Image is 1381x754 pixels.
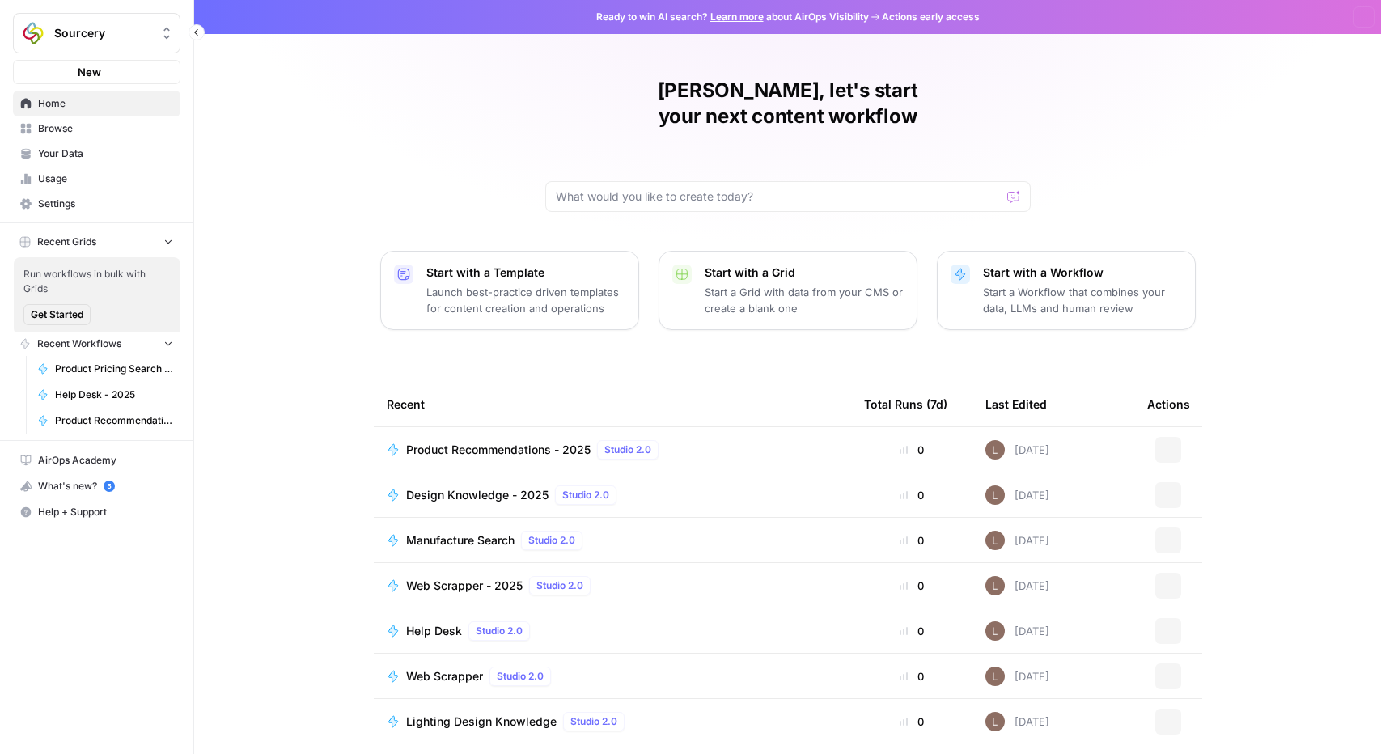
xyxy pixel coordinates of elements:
[13,166,180,192] a: Usage
[528,533,575,548] span: Studio 2.0
[864,714,959,730] div: 0
[13,230,180,254] button: Recent Grids
[705,265,904,281] p: Start with a Grid
[13,141,180,167] a: Your Data
[659,251,917,330] button: Start with a GridStart a Grid with data from your CMS or create a blank one
[38,96,173,111] span: Home
[30,356,180,382] a: Product Pricing Search - 2025
[985,440,1005,460] img: muu6utue8gv7desilo8ikjhuo4fq
[426,265,625,281] p: Start with a Template
[426,284,625,316] p: Launch best-practice driven templates for content creation and operations
[387,667,838,686] a: Web ScrapperStudio 2.0
[406,532,515,549] span: Manufacture Search
[985,621,1005,641] img: muu6utue8gv7desilo8ikjhuo4fq
[864,442,959,458] div: 0
[19,19,48,48] img: Sourcery Logo
[985,485,1005,505] img: muu6utue8gv7desilo8ikjhuo4fq
[604,443,651,457] span: Studio 2.0
[882,10,980,24] span: Actions early access
[23,267,171,296] span: Run workflows in bulk with Grids
[13,447,180,473] a: AirOps Academy
[38,453,173,468] span: AirOps Academy
[545,78,1031,129] h1: [PERSON_NAME], let's start your next content workflow
[476,624,523,638] span: Studio 2.0
[985,712,1049,731] div: [DATE]
[864,382,947,426] div: Total Runs (7d)
[107,482,111,490] text: 5
[536,578,583,593] span: Studio 2.0
[30,408,180,434] a: Product Recommendations - 2025
[406,714,557,730] span: Lighting Design Knowledge
[37,337,121,351] span: Recent Workflows
[570,714,617,729] span: Studio 2.0
[406,487,549,503] span: Design Knowledge - 2025
[985,531,1005,550] img: muu6utue8gv7desilo8ikjhuo4fq
[38,146,173,161] span: Your Data
[985,667,1049,686] div: [DATE]
[985,485,1049,505] div: [DATE]
[38,197,173,211] span: Settings
[864,487,959,503] div: 0
[23,304,91,325] button: Get Started
[864,532,959,549] div: 0
[78,64,101,80] span: New
[985,621,1049,641] div: [DATE]
[406,578,523,594] span: Web Scrapper - 2025
[387,621,838,641] a: Help DeskStudio 2.0
[1147,382,1190,426] div: Actions
[37,235,96,249] span: Recent Grids
[13,60,180,84] button: New
[104,481,115,492] a: 5
[13,191,180,217] a: Settings
[864,578,959,594] div: 0
[387,440,838,460] a: Product Recommendations - 2025Studio 2.0
[562,488,609,502] span: Studio 2.0
[983,265,1182,281] p: Start with a Workflow
[13,13,180,53] button: Workspace: Sourcery
[14,474,180,498] div: What's new?
[985,576,1005,595] img: muu6utue8gv7desilo8ikjhuo4fq
[55,388,173,402] span: Help Desk - 2025
[985,712,1005,731] img: muu6utue8gv7desilo8ikjhuo4fq
[985,531,1049,550] div: [DATE]
[406,623,462,639] span: Help Desk
[497,669,544,684] span: Studio 2.0
[406,442,591,458] span: Product Recommendations - 2025
[596,10,869,24] span: Ready to win AI search? about AirOps Visibility
[54,25,152,41] span: Sourcery
[38,505,173,519] span: Help + Support
[556,188,1001,205] input: What would you like to create today?
[937,251,1196,330] button: Start with a WorkflowStart a Workflow that combines your data, LLMs and human review
[387,531,838,550] a: Manufacture SearchStudio 2.0
[55,413,173,428] span: Product Recommendations - 2025
[710,11,764,23] a: Learn more
[985,382,1047,426] div: Last Edited
[38,121,173,136] span: Browse
[705,284,904,316] p: Start a Grid with data from your CMS or create a blank one
[387,576,838,595] a: Web Scrapper - 2025Studio 2.0
[387,485,838,505] a: Design Knowledge - 2025Studio 2.0
[13,91,180,116] a: Home
[13,116,180,142] a: Browse
[31,307,83,322] span: Get Started
[13,499,180,525] button: Help + Support
[13,332,180,356] button: Recent Workflows
[30,382,180,408] a: Help Desk - 2025
[985,440,1049,460] div: [DATE]
[985,576,1049,595] div: [DATE]
[406,668,483,684] span: Web Scrapper
[864,668,959,684] div: 0
[985,667,1005,686] img: muu6utue8gv7desilo8ikjhuo4fq
[387,382,838,426] div: Recent
[983,284,1182,316] p: Start a Workflow that combines your data, LLMs and human review
[13,473,180,499] button: What's new? 5
[38,172,173,186] span: Usage
[864,623,959,639] div: 0
[387,712,838,731] a: Lighting Design KnowledgeStudio 2.0
[55,362,173,376] span: Product Pricing Search - 2025
[380,251,639,330] button: Start with a TemplateLaunch best-practice driven templates for content creation and operations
